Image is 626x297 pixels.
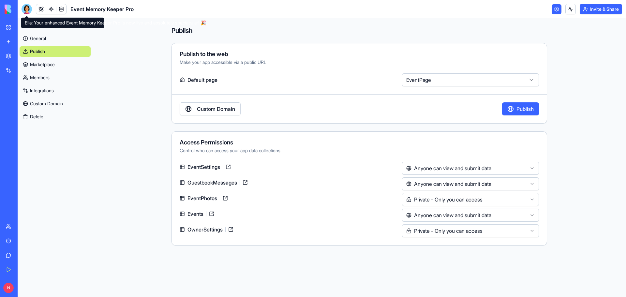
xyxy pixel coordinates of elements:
span: GuestbookMessages [185,179,240,186]
div: Control who can access your app data collections [180,147,539,154]
a: Publish [20,46,91,57]
span: EventPhotos [185,194,220,202]
a: Marketplace [20,59,91,70]
span: N [3,283,14,293]
label: Default page [180,73,399,86]
a: Custom Domain [180,102,241,115]
div: Make your app accessible via a public URL [180,59,539,66]
a: Custom Domain [20,98,91,109]
span: EventSettings [185,163,223,171]
span: Events [185,210,206,218]
div: Publish to the web [180,51,539,57]
a: General [20,33,91,44]
a: Members [20,72,91,83]
button: Settings [20,20,91,31]
button: Delete [20,111,91,122]
h4: Publish [171,26,547,35]
button: Publish [502,102,539,115]
span: Event Memory Keeper Pro [70,5,134,13]
span: OwnerSettings [185,226,225,233]
a: Integrations [20,85,91,96]
div: Access Permissions [180,140,539,145]
img: logo [5,5,45,14]
button: Invite & Share [580,4,622,14]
